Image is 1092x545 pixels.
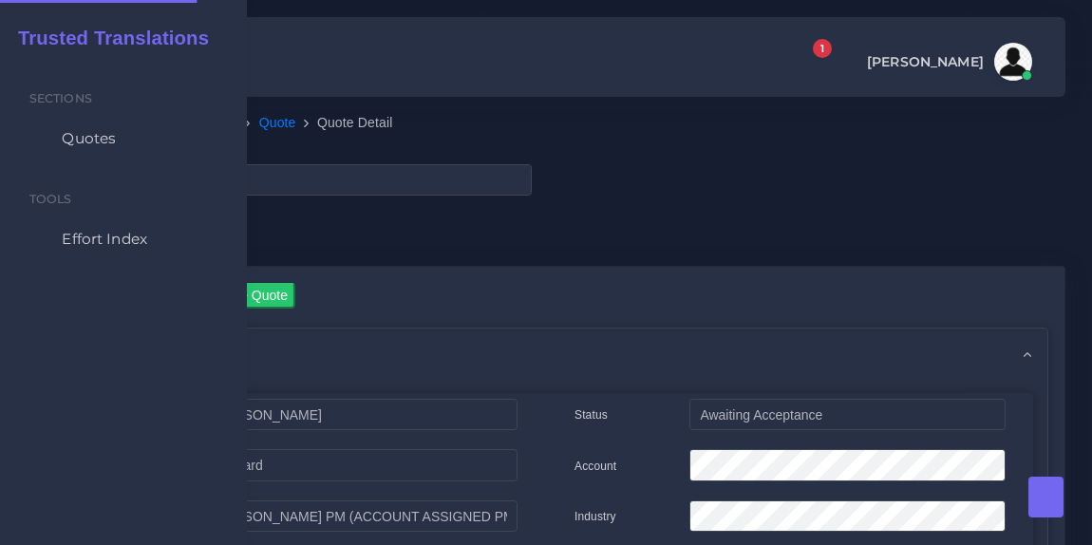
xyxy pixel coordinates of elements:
[62,229,147,250] span: Effort Index
[796,49,829,75] a: 1
[574,406,608,423] label: Status
[29,192,72,206] span: Tools
[5,27,209,49] h2: Trusted Translations
[857,43,1039,81] a: [PERSON_NAME]avatar
[14,219,233,259] a: Effort Index
[867,55,984,68] span: [PERSON_NAME]
[62,128,116,149] span: Quotes
[29,91,92,105] span: Sections
[574,458,616,475] label: Account
[296,113,393,133] li: Quote Detail
[46,329,1047,377] div: Quote information
[813,39,832,58] span: 1
[14,119,233,159] a: Quotes
[201,500,518,533] input: pm
[205,283,295,309] input: Clone Quote
[259,113,296,133] a: Quote
[5,23,209,54] a: Trusted Translations
[574,508,616,525] label: Industry
[994,43,1032,81] img: avatar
